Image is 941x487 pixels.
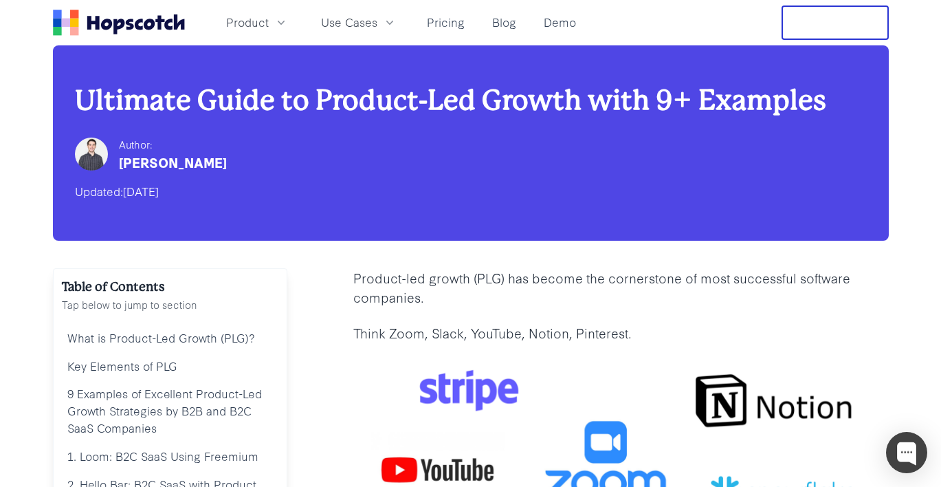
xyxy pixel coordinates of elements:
[62,296,278,313] p: Tap below to jump to section
[75,138,108,171] img: Mark Spera
[62,380,278,442] a: 9 Examples of Excellent Product-Led Growth Strategies by B2B and B2C SaaS Companies
[218,11,296,34] button: Product
[487,11,522,34] a: Blog
[782,6,889,40] button: Free Trial
[226,14,269,31] span: Product
[123,183,159,199] time: [DATE]
[313,11,405,34] button: Use Cases
[53,10,185,36] a: Home
[421,11,470,34] a: Pricing
[75,84,867,117] h1: Ultimate Guide to Product-Led Growth with 9+ Examples
[75,180,867,202] div: Updated:
[62,324,278,352] a: What is Product-Led Growth (PLG)?
[62,277,278,296] h2: Table of Contents
[538,11,582,34] a: Demo
[321,14,377,31] span: Use Cases
[62,442,278,470] a: 1. Loom: B2C SaaS Using Freemium
[62,352,278,380] a: Key Elements of PLG
[119,153,227,172] div: [PERSON_NAME]
[119,136,227,153] div: Author:
[353,323,889,343] p: Think Zoom, Slack, YouTube, Notion, Pinterest.
[353,268,889,307] p: Product-led growth (PLG) has become the cornerstone of most successful software companies.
